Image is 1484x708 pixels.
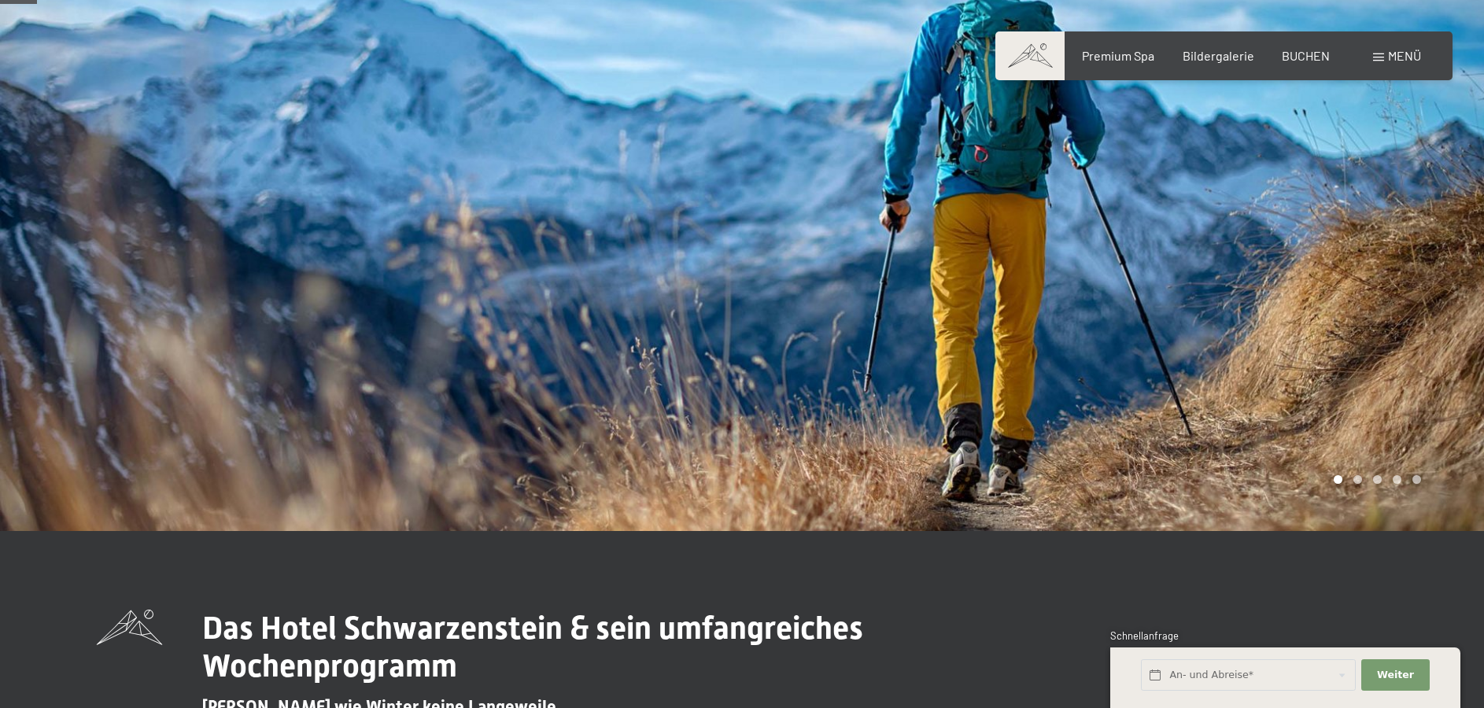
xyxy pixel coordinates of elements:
[1183,48,1254,63] a: Bildergalerie
[1388,48,1421,63] span: Menü
[1082,48,1154,63] a: Premium Spa
[1361,659,1429,691] button: Weiter
[202,610,863,684] span: Das Hotel Schwarzenstein & sein umfangreiches Wochenprogramm
[1377,668,1414,682] span: Weiter
[1328,475,1421,484] div: Carousel Pagination
[1373,475,1382,484] div: Carousel Page 3
[1282,48,1330,63] a: BUCHEN
[1412,475,1421,484] div: Carousel Page 5
[1334,475,1342,484] div: Carousel Page 1 (Current Slide)
[1393,475,1401,484] div: Carousel Page 4
[1353,475,1362,484] div: Carousel Page 2
[1110,629,1179,642] span: Schnellanfrage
